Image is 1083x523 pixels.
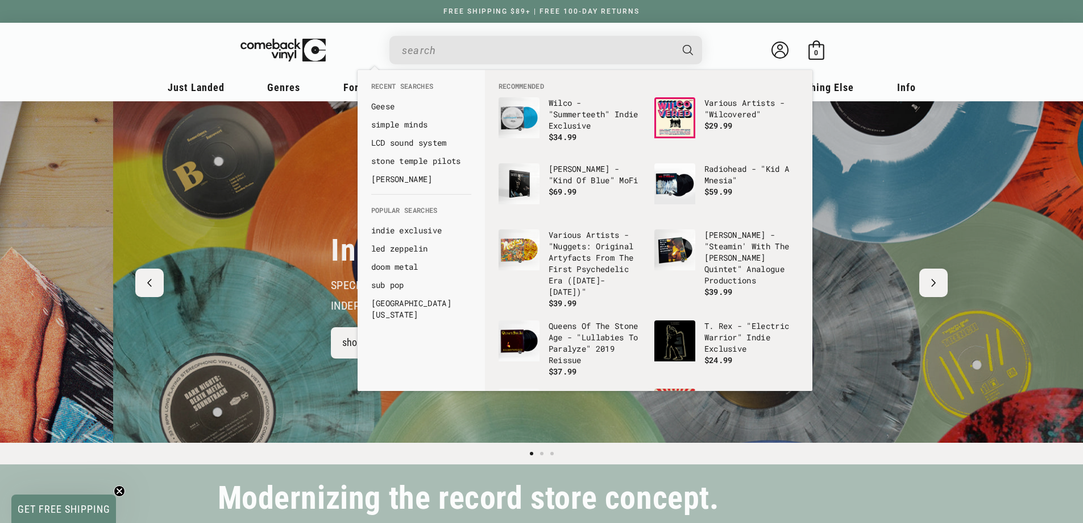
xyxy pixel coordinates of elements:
span: 0 [814,48,818,57]
li: default_products: Miles Davis - "Kind Of Blue" MoFi [493,158,649,224]
a: [PERSON_NAME] [371,174,471,185]
button: Close teaser [114,485,125,497]
img: T. Rex - "Electric Warrior" Indie Exclusive [654,320,695,361]
span: Everything Else [781,81,854,93]
span: $37.99 [549,366,577,377]
img: Queens Of The Stone Age - "Lullabies To Paralyze" 2019 Reissue [499,320,540,361]
li: recent_searches: jack white [366,170,477,188]
span: $24.99 [704,355,733,365]
p: Various Artists - "Nuggets: Original Artyfacts From The First Psychedelic Era ([DATE]-[DATE])" [549,229,643,298]
a: FREE SHIPPING $89+ | FREE 100-DAY RETURNS [432,7,651,15]
a: Various Artists - "Nuggets: Original Artyfacts From The First Psychedelic Era (1965-1968)" Variou... [499,229,643,309]
a: LCD sound system [371,137,471,149]
button: Previous slide [135,269,164,297]
p: [PERSON_NAME] - "Kind Of Blue" MoFi [549,163,643,186]
li: default_products: Radiohead - "Kid A Mnesia" [649,158,804,224]
a: Various Artists - "Wilcovered" Various Artists - "Wilcovered" $29.99 [654,97,799,152]
img: Incubus - "Light Grenades" Regular [654,389,695,430]
a: doom metal [371,261,471,273]
li: recent_searches: LCD sound system [366,134,477,152]
span: Just Landed [168,81,225,93]
span: $39.99 [549,298,577,308]
a: simple minds [371,119,471,130]
p: T. Rex - "Electric Warrior" Indie Exclusive [704,320,799,355]
a: sub pop [371,279,471,291]
li: recent_searches: stone temple pilots [366,152,477,170]
a: Queens Of The Stone Age - "Lullabies To Paralyze" 2019 Reissue Queens Of The Stone Age - "Lullabi... [499,320,643,377]
a: The Beatles - "1" The Beatles - "1" [499,389,643,443]
li: default_products: Various Artists - "Nuggets: Original Artyfacts From The First Psychedelic Era (... [493,224,649,315]
a: Miles Davis - "Steamin' With The Miles Davis Quintet" Analogue Productions [PERSON_NAME] - "Steam... [654,229,799,298]
div: Recommended [485,70,812,391]
h2: Modernizing the record store concept. [218,485,719,512]
li: default_products: T. Rex - "Electric Warrior" Indie Exclusive [649,315,804,381]
span: Formats [343,81,381,93]
div: GET FREE SHIPPINGClose teaser [11,495,116,523]
p: Radiohead - "Kid A Mnesia" [704,163,799,186]
p: Various Artists - "Wilcovered" [704,97,799,120]
a: T. Rex - "Electric Warrior" Indie Exclusive T. Rex - "Electric Warrior" Indie Exclusive $24.99 [654,320,799,375]
button: Load slide 3 of 3 [547,448,557,459]
span: GET FREE SHIPPING [18,503,110,515]
input: When autocomplete results are available use up and down arrows to review and enter to select [402,39,671,62]
img: Miles Davis - "Steamin' With The Miles Davis Quintet" Analogue Productions [654,229,695,270]
li: default_products: The Beatles - "1" [493,383,649,449]
img: Wilco - "Summerteeth" Indie Exclusive [499,97,540,138]
img: Radiohead - "Kid A Mnesia" [654,163,695,204]
a: [GEOGRAPHIC_DATA][US_STATE] [371,298,471,320]
div: Search [389,36,702,64]
p: Wilco - "Summerteeth" Indie Exclusive [549,97,643,131]
li: Recommended [493,81,804,92]
span: $34.99 [549,131,577,142]
a: Geese [371,101,471,112]
li: default_suggestions: doom metal [366,258,477,276]
button: Load slide 1 of 3 [526,448,537,459]
li: default_products: Queens Of The Stone Age - "Lullabies To Paralyze" 2019 Reissue [493,315,649,383]
span: special edition pressings only available from independent stores like us. [331,278,592,312]
span: Genres [267,81,300,93]
a: stone temple pilots [371,155,471,167]
li: default_suggestions: hotel california [366,294,477,324]
a: Radiohead - "Kid A Mnesia" Radiohead - "Kid A Mnesia" $59.99 [654,163,799,218]
a: indie exclusive [371,225,471,236]
p: [PERSON_NAME] - "Steamin' With The [PERSON_NAME] Quintet" Analogue Productions [704,229,799,286]
li: default_products: Wilco - "Summerteeth" Indie Exclusive [493,92,649,158]
div: Recent Searches [358,70,485,194]
li: Popular Searches [366,205,477,221]
li: default_suggestions: indie exclusive [366,221,477,240]
li: default_products: Incubus - "Light Grenades" Regular [649,383,804,449]
li: default_suggestions: led zeppelin [366,240,477,258]
img: Various Artists - "Wilcovered" [654,97,695,138]
span: $29.99 [704,120,733,131]
p: Queens Of The Stone Age - "Lullabies To Paralyze" 2019 Reissue [549,320,643,366]
h2: Indie Exclusives [331,232,549,269]
span: $39.99 [704,286,733,297]
span: $69.99 [549,186,577,197]
a: Incubus - "Light Grenades" Regular Incubus - "Light Grenades" Regular [654,389,799,443]
li: recent_searches: simple minds [366,116,477,134]
img: Miles Davis - "Kind Of Blue" MoFi [499,163,540,204]
button: Search [673,36,703,64]
li: recent_searches: Geese [366,97,477,116]
li: default_products: Various Artists - "Wilcovered" [649,92,804,158]
li: default_suggestions: sub pop [366,276,477,294]
a: Miles Davis - "Kind Of Blue" MoFi [PERSON_NAME] - "Kind Of Blue" MoFi $69.99 [499,163,643,218]
li: Recent Searches [366,81,477,97]
button: Load slide 2 of 3 [537,448,547,459]
a: shop now [331,327,422,359]
a: led zeppelin [371,243,471,254]
span: Info [897,81,916,93]
li: default_products: Miles Davis - "Steamin' With The Miles Davis Quintet" Analogue Productions [649,224,804,303]
span: $59.99 [704,186,733,197]
img: Various Artists - "Nuggets: Original Artyfacts From The First Psychedelic Era (1965-1968)" [499,229,540,270]
a: Wilco - "Summerteeth" Indie Exclusive Wilco - "Summerteeth" Indie Exclusive $34.99 [499,97,643,152]
div: Popular Searches [358,194,485,330]
p: The Beatles - "1" [549,389,643,400]
p: Incubus - "Light Grenades" Regular [704,389,799,411]
img: The Beatles - "1" [499,389,540,430]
